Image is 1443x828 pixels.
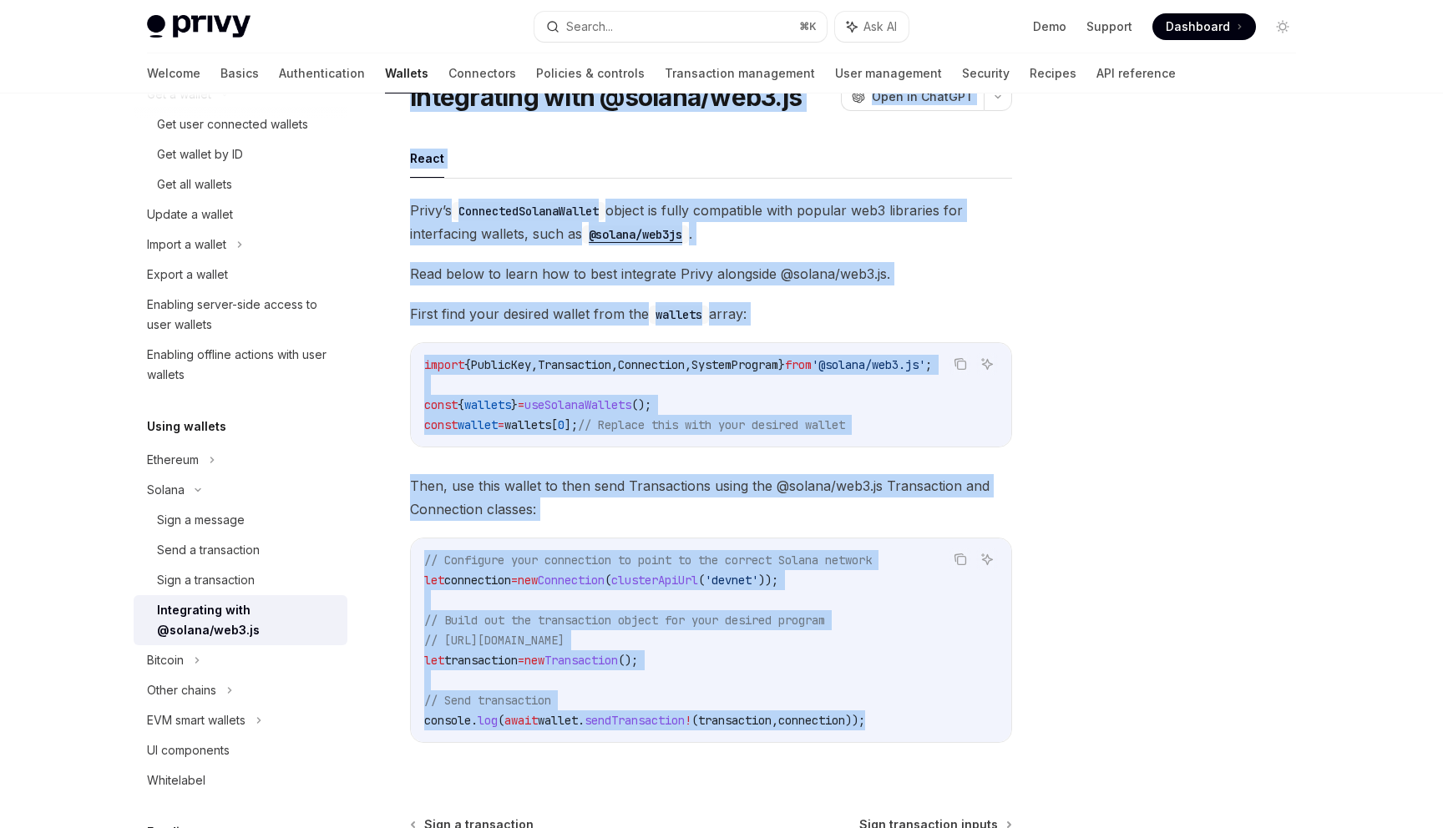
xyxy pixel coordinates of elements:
[925,357,932,372] span: ;
[157,540,260,560] div: Send a transaction
[134,535,347,565] a: Send a transaction
[134,735,347,765] a: UI components
[147,740,230,760] div: UI components
[691,713,698,728] span: (
[147,480,185,500] div: Solana
[220,53,259,93] a: Basics
[962,53,1010,93] a: Security
[511,573,518,588] span: =
[458,417,498,432] span: wallet
[444,573,511,588] span: connection
[618,357,685,372] span: Connection
[424,397,458,412] span: const
[504,713,538,728] span: await
[147,345,337,385] div: Enabling offline actions with user wallets
[518,573,538,588] span: new
[785,357,812,372] span: from
[536,53,645,93] a: Policies & controls
[410,474,1012,521] span: Then, use this wallet to then send Transactions using the @solana/web3.js Transaction and Connect...
[147,680,216,700] div: Other chains
[1033,18,1066,35] a: Demo
[424,713,471,728] span: console
[147,450,199,470] div: Ethereum
[424,573,444,588] span: let
[385,53,428,93] a: Wallets
[578,713,585,728] span: .
[691,357,778,372] span: SystemProgram
[565,417,578,432] span: ];
[566,17,613,37] div: Search...
[611,357,618,372] span: ,
[835,12,909,42] button: Ask AI
[799,20,817,33] span: ⌘ K
[544,653,618,668] span: Transaction
[147,265,228,285] div: Export a wallet
[841,83,984,111] button: Open in ChatGPT
[504,417,551,432] span: wallets
[147,204,233,225] div: Update a wallet
[758,573,778,588] span: ));
[1030,53,1076,93] a: Recipes
[134,109,347,139] a: Get user connected wallets
[778,713,845,728] span: connection
[835,53,942,93] a: User management
[778,357,785,372] span: }
[134,290,347,340] a: Enabling server-side access to user wallets
[976,548,998,570] button: Ask AI
[812,357,925,372] span: '@solana/web3.js'
[134,260,347,290] a: Export a wallet
[147,235,226,255] div: Import a wallet
[147,650,184,670] div: Bitcoin
[698,573,705,588] span: (
[705,573,758,588] span: 'devnet'
[279,53,365,93] a: Authentication
[631,397,651,412] span: ();
[157,114,308,134] div: Get user connected wallets
[147,770,205,790] div: Whitelabel
[410,82,802,112] h1: Integrating with @solana/web3.js
[863,18,897,35] span: Ask AI
[134,565,347,595] a: Sign a transaction
[448,53,516,93] a: Connectors
[1152,13,1256,40] a: Dashboard
[976,353,998,375] button: Ask AI
[534,12,827,42] button: Search...⌘K
[134,765,347,795] a: Whitelabel
[452,202,605,220] code: ConnectedSolanaWallet
[605,573,611,588] span: (
[872,88,974,105] span: Open in ChatGPT
[157,144,243,164] div: Get wallet by ID
[685,713,691,728] span: !
[424,633,565,648] span: // [URL][DOMAIN_NAME]
[471,713,478,728] span: .
[424,613,825,628] span: // Build out the transaction object for your desired program
[498,417,504,432] span: =
[424,417,458,432] span: const
[531,357,538,372] span: ,
[444,653,518,668] span: transaction
[147,15,251,38] img: light logo
[949,353,971,375] button: Copy the contents from the code block
[518,397,524,412] span: =
[157,570,255,590] div: Sign a transaction
[157,510,245,530] div: Sign a message
[410,139,444,178] button: React
[845,713,865,728] span: ));
[1096,53,1176,93] a: API reference
[511,397,518,412] span: }
[424,693,551,708] span: // Send transaction
[424,357,464,372] span: import
[558,417,565,432] span: 0
[134,199,347,230] a: Update a wallet
[134,505,347,535] a: Sign a message
[1269,13,1296,40] button: Toggle dark mode
[147,295,337,335] div: Enabling server-side access to user wallets
[134,595,347,645] a: Integrating with @solana/web3.js
[147,417,226,437] h5: Using wallets
[538,713,578,728] span: wallet
[649,305,709,324] code: wallets
[524,397,631,412] span: useSolanaWallets
[424,553,872,568] span: // Configure your connection to point to the correct Solana network
[582,225,689,242] a: @solana/web3js
[147,53,200,93] a: Welcome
